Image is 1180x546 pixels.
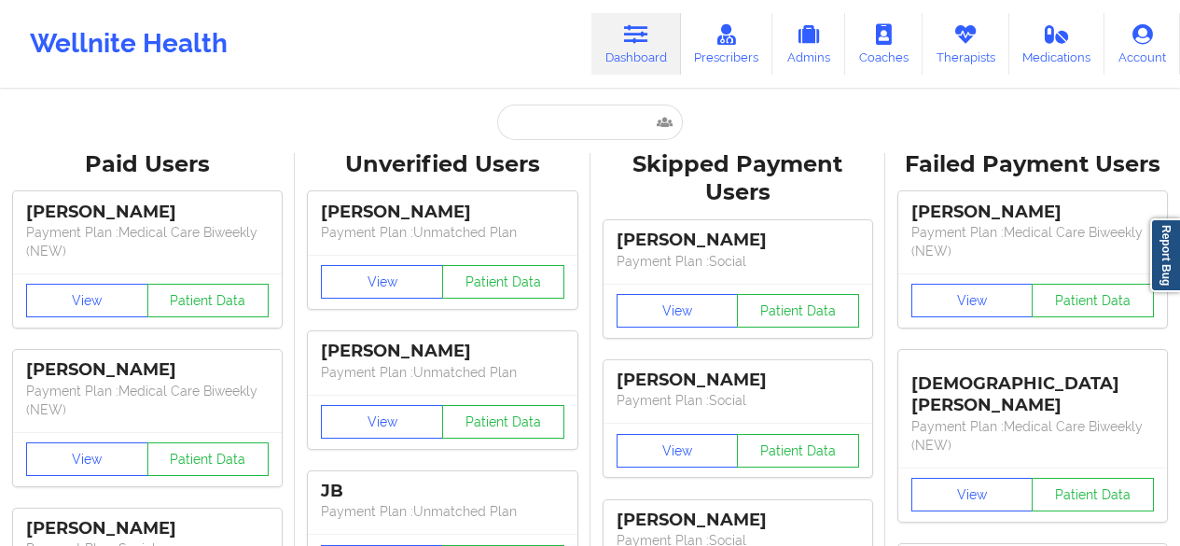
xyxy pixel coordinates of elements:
p: Payment Plan : Unmatched Plan [321,502,563,521]
button: View [911,478,1034,511]
p: Payment Plan : Medical Care Biweekly (NEW) [911,223,1154,260]
div: Failed Payment Users [898,150,1167,179]
div: Paid Users [13,150,282,179]
div: [PERSON_NAME] [321,202,563,223]
div: Unverified Users [308,150,576,179]
a: Prescribers [681,13,773,75]
p: Payment Plan : Social [617,252,859,271]
a: Coaches [845,13,923,75]
button: Patient Data [737,294,859,328]
button: View [26,442,148,476]
button: View [321,265,443,299]
p: Payment Plan : Social [617,391,859,410]
p: Payment Plan : Unmatched Plan [321,363,563,382]
div: [PERSON_NAME] [911,202,1154,223]
div: [PERSON_NAME] [617,510,859,531]
div: [PERSON_NAME] [26,202,269,223]
p: Payment Plan : Medical Care Biweekly (NEW) [911,417,1154,455]
div: [PERSON_NAME] [321,341,563,362]
a: Report Bug [1150,218,1180,292]
button: View [617,434,739,468]
a: Dashboard [591,13,681,75]
p: Payment Plan : Unmatched Plan [321,223,563,242]
button: Patient Data [442,265,564,299]
button: View [617,294,739,328]
div: [PERSON_NAME] [26,359,269,381]
div: JB [321,481,563,502]
button: Patient Data [1032,478,1154,511]
div: [PERSON_NAME] [617,370,859,391]
button: Patient Data [737,434,859,468]
a: Admins [772,13,845,75]
div: [PERSON_NAME] [26,518,269,539]
div: [PERSON_NAME] [617,230,859,251]
button: Patient Data [147,442,270,476]
button: View [911,284,1034,317]
div: Skipped Payment Users [604,150,872,208]
button: Patient Data [442,405,564,439]
button: Patient Data [147,284,270,317]
p: Payment Plan : Medical Care Biweekly (NEW) [26,223,269,260]
button: View [26,284,148,317]
a: Medications [1009,13,1105,75]
a: Account [1104,13,1180,75]
button: Patient Data [1032,284,1154,317]
button: View [321,405,443,439]
div: [DEMOGRAPHIC_DATA][PERSON_NAME] [911,359,1154,416]
a: Therapists [923,13,1009,75]
p: Payment Plan : Medical Care Biweekly (NEW) [26,382,269,419]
